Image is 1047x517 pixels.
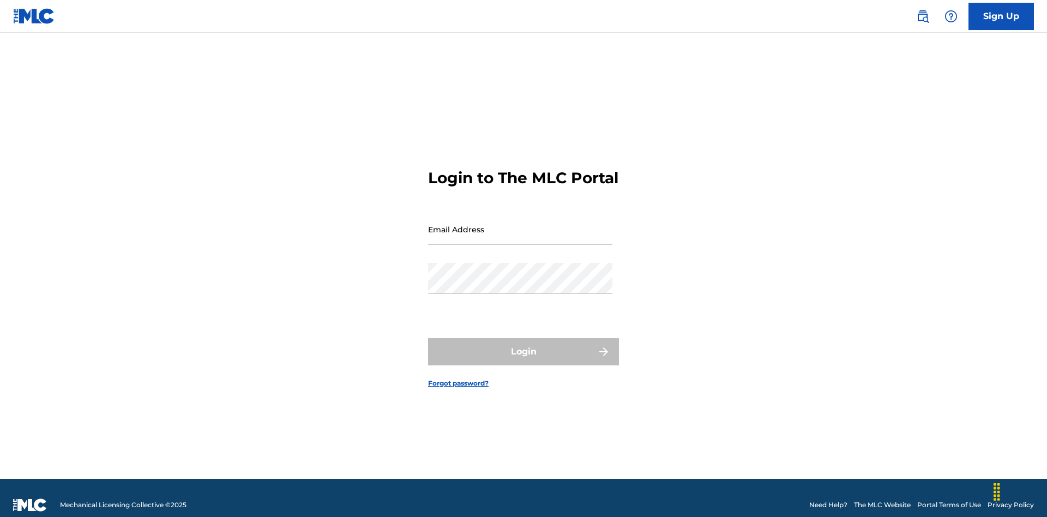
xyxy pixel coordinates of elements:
div: Drag [988,476,1006,508]
img: logo [13,498,47,512]
img: MLC Logo [13,8,55,24]
span: Mechanical Licensing Collective © 2025 [60,500,186,510]
img: search [916,10,929,23]
a: Portal Terms of Use [917,500,981,510]
img: help [944,10,958,23]
a: Privacy Policy [988,500,1034,510]
h3: Login to The MLC Portal [428,169,618,188]
a: The MLC Website [854,500,911,510]
a: Forgot password? [428,378,489,388]
a: Need Help? [809,500,847,510]
div: Help [940,5,962,27]
a: Sign Up [968,3,1034,30]
a: Public Search [912,5,934,27]
iframe: Chat Widget [992,465,1047,517]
